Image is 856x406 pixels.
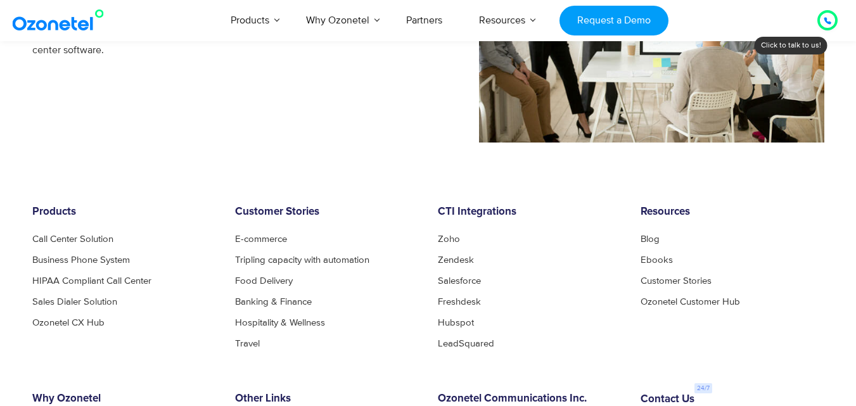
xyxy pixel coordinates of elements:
a: Travel [235,339,260,348]
h6: Customer Stories [235,206,419,219]
a: E-commerce [235,234,287,244]
h6: Other Links [235,393,419,405]
a: Hospitality & Wellness [235,318,325,327]
a: Zendesk [438,255,474,265]
a: Banking & Finance [235,297,312,307]
h6: CTI Integrations [438,206,622,219]
a: Food Delivery [235,276,293,286]
a: Ebooks [641,255,673,265]
h6: Ozonetel Communications Inc. [438,393,622,405]
a: Freshdesk [438,297,481,307]
a: Salesforce [438,276,481,286]
a: Zoho [438,234,460,244]
a: Request a Demo [559,6,668,35]
a: Hubspot [438,318,474,327]
a: Ozonetel Customer Hub [641,297,740,307]
a: Call Center Solution [32,234,113,244]
a: Blog [641,234,660,244]
a: HIPAA Compliant Call Center [32,276,151,286]
a: Sales Dialer Solution [32,297,117,307]
a: LeadSquared [438,339,494,348]
a: Tripling capacity with automation [235,255,369,265]
a: Business Phone System [32,255,130,265]
a: Ozonetel CX Hub [32,318,105,327]
h6: Products [32,206,216,219]
a: Customer Stories [641,276,712,286]
h6: Resources [641,206,824,219]
h6: Contact Us [641,393,694,406]
h6: Why Ozonetel [32,393,216,405]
